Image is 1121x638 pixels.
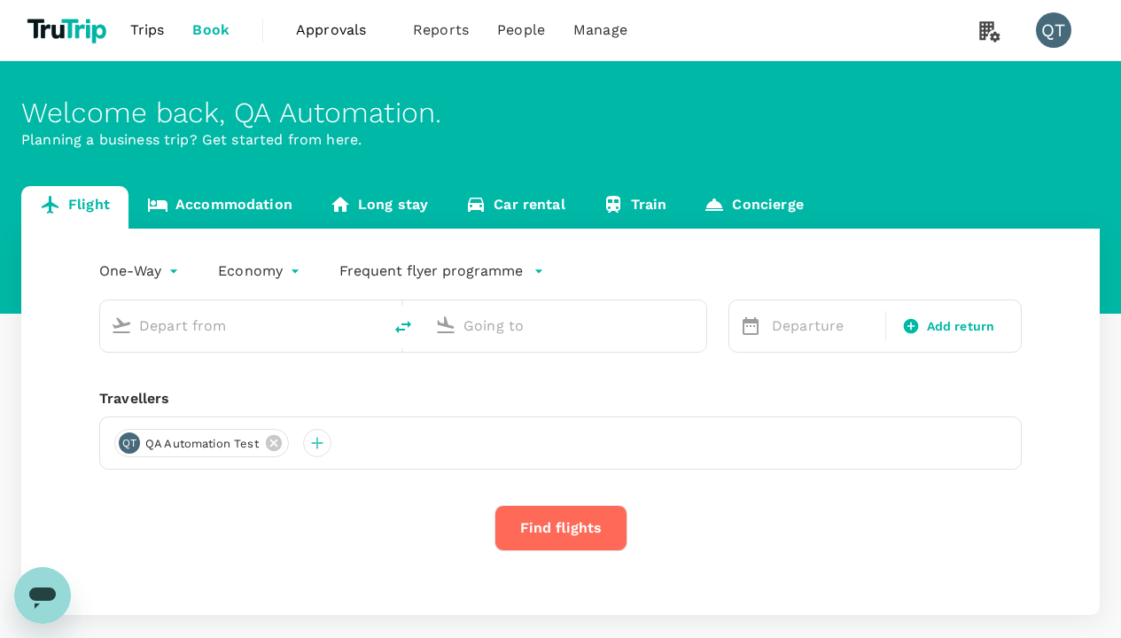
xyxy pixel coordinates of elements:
[413,19,469,41] span: Reports
[99,257,183,285] div: One-Way
[99,388,1022,409] div: Travellers
[128,186,311,229] a: Accommodation
[339,261,544,282] button: Frequent flyer programme
[463,312,669,339] input: Going to
[21,186,128,229] a: Flight
[694,323,697,327] button: Open
[573,19,627,41] span: Manage
[192,19,230,41] span: Book
[311,186,447,229] a: Long stay
[382,306,424,348] button: delete
[114,429,289,457] div: QTQA Automation Test
[772,315,875,337] p: Departure
[218,257,304,285] div: Economy
[685,186,821,229] a: Concierge
[584,186,686,229] a: Train
[447,186,584,229] a: Car rental
[21,97,1100,129] div: Welcome back , QA Automation .
[21,11,116,50] img: TruTrip logo
[135,435,269,453] span: QA Automation Test
[14,567,71,624] iframe: Button to launch messaging window
[130,19,165,41] span: Trips
[494,505,627,551] button: Find flights
[497,19,545,41] span: People
[927,317,995,336] span: Add return
[1036,12,1071,48] div: QT
[296,19,385,41] span: Approvals
[339,261,523,282] p: Frequent flyer programme
[139,312,345,339] input: Depart from
[119,432,140,454] div: QT
[370,323,373,327] button: Open
[21,129,1100,151] p: Planning a business trip? Get started from here.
